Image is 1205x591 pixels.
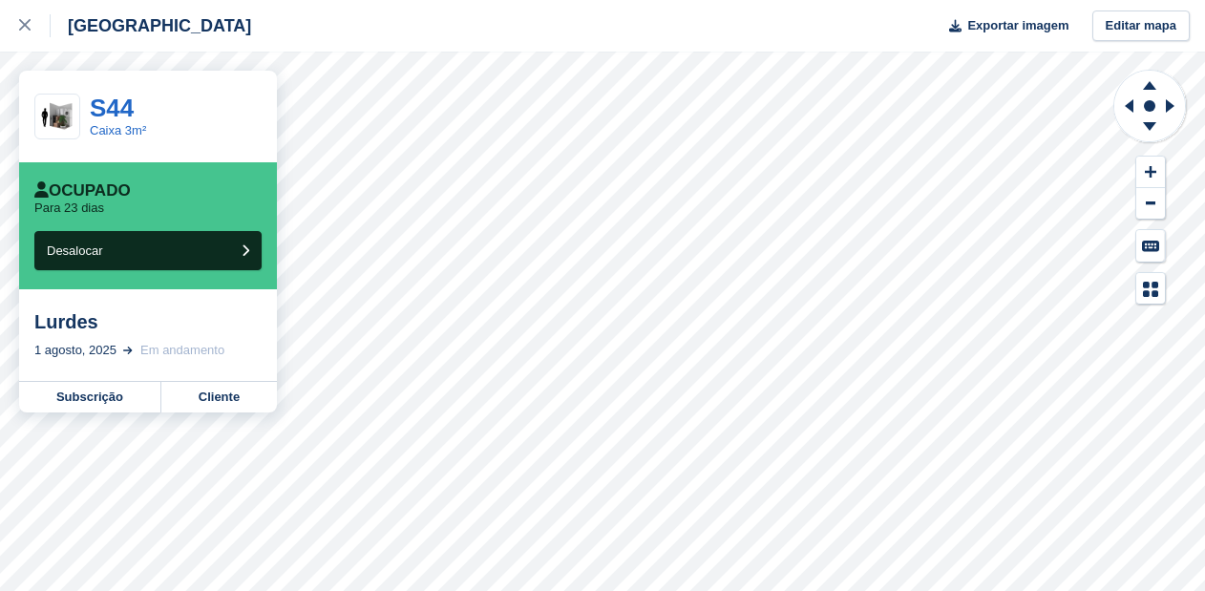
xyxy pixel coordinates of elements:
button: Map Legend [1136,273,1165,305]
a: Editar mapa [1092,11,1190,42]
div: Lurdes [34,310,262,333]
a: S44 [90,94,134,122]
p: Para 23 dias [34,201,104,216]
button: Zoom Out [1136,188,1165,220]
a: Subscrição [19,382,161,412]
span: Desalocar [47,243,103,258]
button: Desalocar [34,231,262,270]
span: Exportar imagem [967,16,1068,35]
button: Zoom In [1136,157,1165,188]
a: Caixa 3m² [90,123,146,137]
font: Ocupado [49,181,131,200]
div: 1 agosto, 2025 [34,341,116,360]
div: Em andamento [140,341,224,360]
img: 30-sqft-unit.jpg [35,100,79,134]
button: Exportar imagem [938,11,1068,42]
button: Keyboard Shortcuts [1136,230,1165,262]
img: arrow-right-light-icn-cde0832a797a2874e46488d9cf13f60e5c3a73dbe684e267c42b8395dfbc2abf.svg [123,347,133,354]
div: [GEOGRAPHIC_DATA] [51,14,251,37]
a: Cliente [161,382,277,412]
